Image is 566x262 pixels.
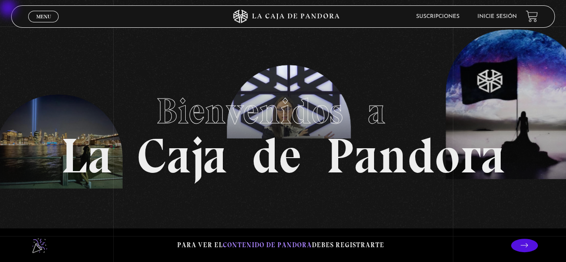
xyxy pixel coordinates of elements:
a: Suscripciones [416,14,460,19]
span: Menu [36,14,51,19]
span: Cerrar [33,21,54,27]
span: contenido de Pandora [223,241,312,249]
a: Inicie sesión [477,14,517,19]
h1: La Caja de Pandora [61,82,505,180]
span: Bienvenidos a [156,90,410,133]
a: View your shopping cart [526,10,538,22]
p: Para ver el debes registrarte [177,239,384,251]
